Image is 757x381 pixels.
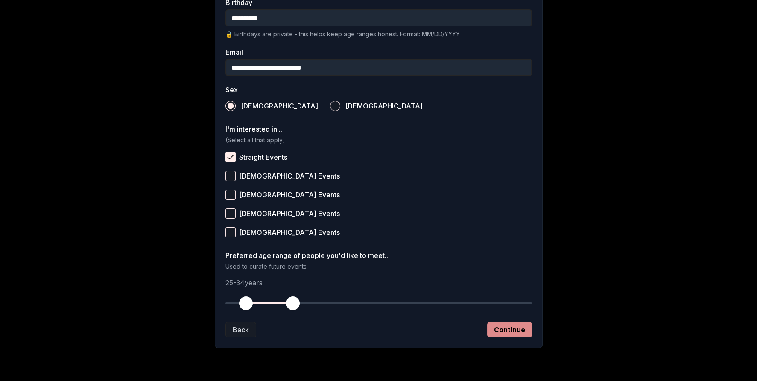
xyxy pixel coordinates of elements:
p: Used to curate future events. [225,262,532,271]
span: [DEMOGRAPHIC_DATA] [345,103,423,109]
button: Continue [487,322,532,337]
span: [DEMOGRAPHIC_DATA] [241,103,318,109]
span: [DEMOGRAPHIC_DATA] Events [239,210,340,217]
label: I'm interested in... [225,126,532,132]
button: Back [225,322,256,337]
span: Straight Events [239,154,287,161]
button: [DEMOGRAPHIC_DATA] Events [225,227,236,237]
button: [DEMOGRAPHIC_DATA] Events [225,171,236,181]
p: 25 - 34 years [225,278,532,288]
button: [DEMOGRAPHIC_DATA] Events [225,190,236,200]
label: Email [225,49,532,56]
label: Sex [225,86,532,93]
button: [DEMOGRAPHIC_DATA] Events [225,208,236,219]
button: [DEMOGRAPHIC_DATA] [330,101,340,111]
p: 🔒 Birthdays are private - this helps keep age ranges honest. Format: MM/DD/YYYY [225,30,532,38]
span: [DEMOGRAPHIC_DATA] Events [239,173,340,179]
p: (Select all that apply) [225,136,532,144]
label: Preferred age range of people you'd like to meet... [225,252,532,259]
span: [DEMOGRAPHIC_DATA] Events [239,191,340,198]
button: Straight Events [225,152,236,162]
button: [DEMOGRAPHIC_DATA] [225,101,236,111]
span: [DEMOGRAPHIC_DATA] Events [239,229,340,236]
